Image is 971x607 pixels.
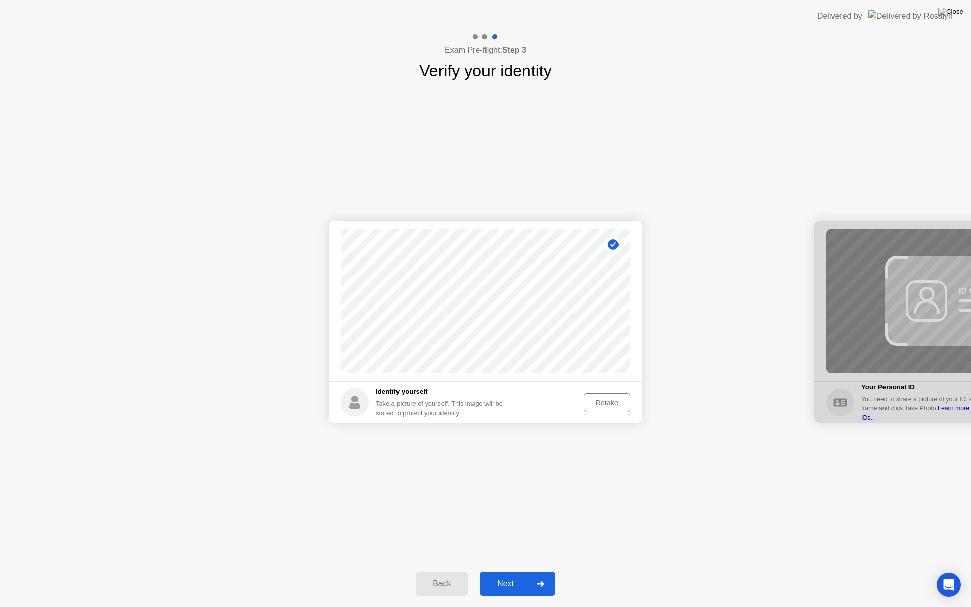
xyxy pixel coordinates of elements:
h5: Identify yourself [376,386,511,397]
div: Retake [587,399,627,407]
div: Open Intercom Messenger [937,573,961,597]
img: Delivered by Rosalyn [868,10,953,22]
h4: Exam Pre-flight: [445,44,526,56]
div: Back [419,579,465,588]
button: Back [416,572,468,596]
div: Delivered by [817,10,862,22]
div: Next [483,579,528,588]
button: Retake [584,393,630,412]
h1: Verify your identity [419,59,551,83]
b: Step 3 [502,46,526,54]
div: Take a picture of yourself. This image will be stored to protect your identity [376,399,511,418]
button: Next [480,572,555,596]
img: Close [938,8,963,16]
